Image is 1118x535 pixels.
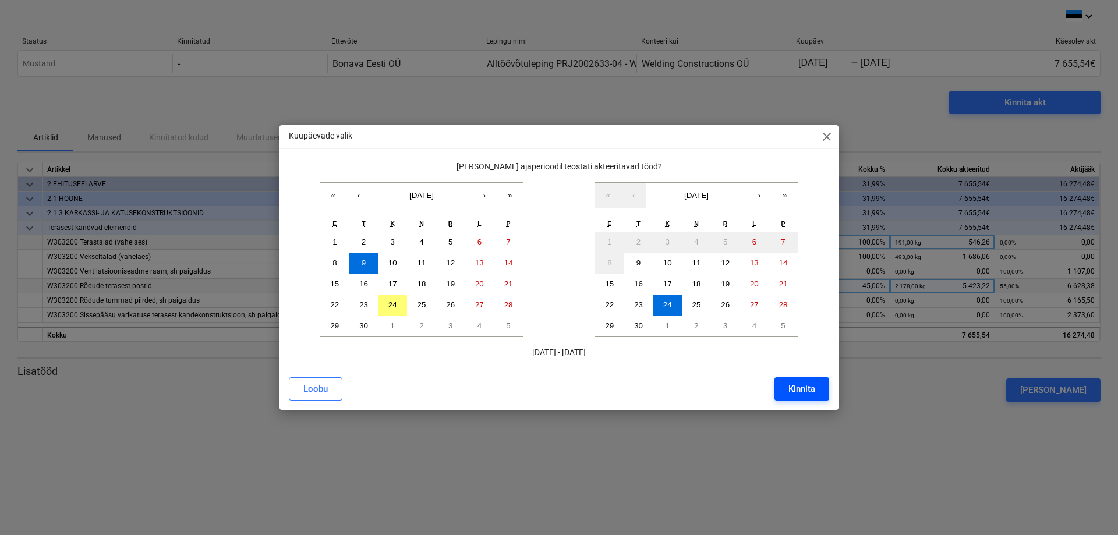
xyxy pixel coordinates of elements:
abbr: 5. oktoober 2025 [506,321,510,330]
abbr: neljapäev [419,220,424,227]
button: 4. september 2025 [407,232,436,253]
abbr: 3. september 2025 [391,238,395,246]
button: 7. september 2025 [769,232,798,253]
abbr: 1. september 2025 [332,238,337,246]
button: 19. september 2025 [436,274,465,295]
abbr: 14. september 2025 [779,258,788,267]
abbr: 30. september 2025 [359,321,368,330]
button: Loobu [289,377,342,401]
p: [DATE] - [DATE] [289,346,829,359]
abbr: pühapäev [507,220,511,227]
button: 27. september 2025 [465,295,494,316]
abbr: 10. september 2025 [663,258,672,267]
button: « [320,183,346,208]
button: 11. september 2025 [682,253,711,274]
abbr: 28. september 2025 [504,300,513,309]
abbr: 27. september 2025 [475,300,484,309]
abbr: 12. september 2025 [721,258,730,267]
abbr: kolmapäev [665,220,670,227]
button: 30. september 2025 [624,316,653,336]
button: 13. september 2025 [740,253,769,274]
abbr: 17. september 2025 [663,279,672,288]
abbr: 24. september 2025 [388,300,397,309]
abbr: 11. september 2025 [692,258,701,267]
button: 10. september 2025 [653,253,682,274]
abbr: 26. september 2025 [446,300,455,309]
button: 23. september 2025 [624,295,653,316]
abbr: 20. september 2025 [750,279,759,288]
button: 23. september 2025 [349,295,378,316]
button: 26. september 2025 [436,295,465,316]
abbr: 3. oktoober 2025 [723,321,727,330]
abbr: kolmapäev [390,220,395,227]
abbr: 14. september 2025 [504,258,513,267]
abbr: 23. september 2025 [359,300,368,309]
abbr: 2. september 2025 [636,238,641,246]
button: 12. september 2025 [436,253,465,274]
button: 10. september 2025 [378,253,407,274]
abbr: 1. september 2025 [607,238,611,246]
button: 24. september 2025 [378,295,407,316]
abbr: 21. september 2025 [779,279,788,288]
button: 2. oktoober 2025 [407,316,436,336]
button: Kinnita [774,377,829,401]
button: 22. september 2025 [320,295,349,316]
button: 4. september 2025 [682,232,711,253]
button: 1. oktoober 2025 [378,316,407,336]
abbr: 25. september 2025 [692,300,701,309]
button: 4. oktoober 2025 [465,316,494,336]
span: [DATE] [684,191,709,200]
abbr: 1. oktoober 2025 [666,321,670,330]
abbr: 3. oktoober 2025 [448,321,452,330]
abbr: esmaspäev [607,220,611,227]
button: 6. september 2025 [465,232,494,253]
button: › [746,183,772,208]
p: Kuupäevade valik [289,130,352,142]
abbr: 6. september 2025 [477,238,482,246]
abbr: 10. september 2025 [388,258,397,267]
button: 16. september 2025 [349,274,378,295]
abbr: 7. september 2025 [506,238,510,246]
abbr: 4. september 2025 [694,238,698,246]
abbr: 1. oktoober 2025 [391,321,395,330]
button: 5. oktoober 2025 [494,316,523,336]
abbr: 27. september 2025 [750,300,759,309]
button: 20. september 2025 [740,274,769,295]
button: 1. september 2025 [595,232,624,253]
abbr: laupäev [752,220,756,227]
button: 4. oktoober 2025 [740,316,769,336]
p: [PERSON_NAME] ajaperioodil teostati akteeritavad tööd? [289,161,829,173]
abbr: 2. oktoober 2025 [694,321,698,330]
button: 14. september 2025 [769,253,798,274]
abbr: 5. september 2025 [448,238,452,246]
abbr: 16. september 2025 [634,279,643,288]
abbr: teisipäev [636,220,640,227]
button: 24. september 2025 [653,295,682,316]
abbr: 12. september 2025 [446,258,455,267]
button: 2. september 2025 [349,232,378,253]
abbr: 4. oktoober 2025 [752,321,756,330]
span: close [820,130,834,144]
button: 22. september 2025 [595,295,624,316]
abbr: 28. september 2025 [779,300,788,309]
abbr: laupäev [477,220,481,227]
button: 29. september 2025 [320,316,349,336]
button: 6. september 2025 [740,232,769,253]
abbr: 4. september 2025 [419,238,423,246]
abbr: 3. september 2025 [666,238,670,246]
abbr: 19. september 2025 [721,279,730,288]
abbr: 25. september 2025 [418,300,426,309]
button: 20. september 2025 [465,274,494,295]
button: ‹ [346,183,372,208]
abbr: 2. september 2025 [362,238,366,246]
button: 28. september 2025 [494,295,523,316]
button: 12. september 2025 [711,253,740,274]
abbr: 13. september 2025 [750,258,759,267]
abbr: 23. september 2025 [634,300,643,309]
abbr: 17. september 2025 [388,279,397,288]
abbr: 16. september 2025 [359,279,368,288]
button: 15. september 2025 [595,274,624,295]
abbr: 22. september 2025 [330,300,339,309]
button: › [472,183,497,208]
abbr: 18. september 2025 [692,279,701,288]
